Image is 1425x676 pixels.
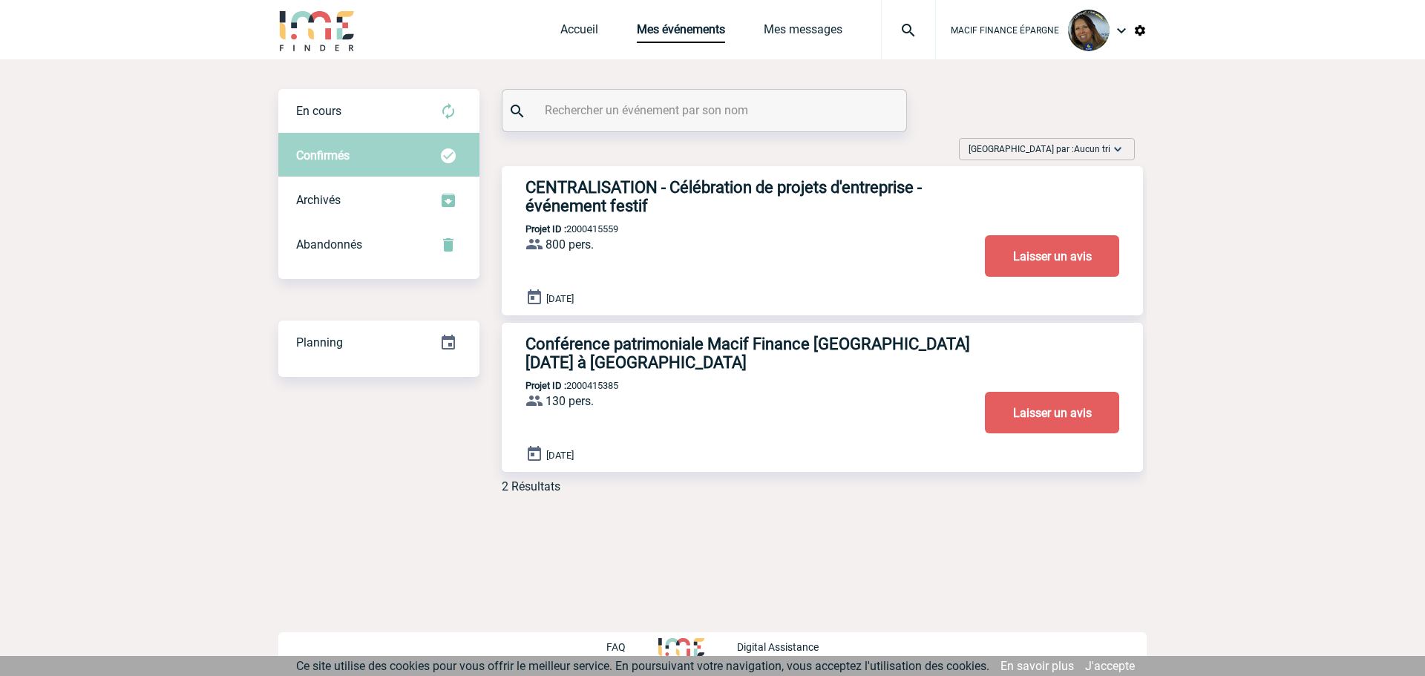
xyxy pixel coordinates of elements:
[296,335,343,350] span: Planning
[296,148,350,163] span: Confirmés
[502,223,618,234] p: 2000415559
[278,223,479,267] div: Retrouvez ici tous vos événements annulés
[541,99,871,121] input: Rechercher un événement par son nom
[296,104,341,118] span: En cours
[525,380,566,391] b: Projet ID :
[1110,142,1125,157] img: baseline_expand_more_white_24dp-b.png
[969,142,1110,157] span: [GEOGRAPHIC_DATA] par :
[278,9,356,51] img: IME-Finder
[560,22,598,43] a: Accueil
[525,335,971,372] h3: Conférence patrimoniale Macif Finance [GEOGRAPHIC_DATA] [DATE] à [GEOGRAPHIC_DATA]
[278,178,479,223] div: Retrouvez ici tous les événements que vous avez décidé d'archiver
[278,320,479,364] a: Planning
[278,321,479,365] div: Retrouvez ici tous vos événements organisés par date et état d'avancement
[1000,659,1074,673] a: En savoir plus
[951,25,1059,36] span: MACIF FINANCE ÉPARGNE
[546,237,594,252] span: 800 pers.
[546,450,574,461] span: [DATE]
[1085,659,1135,673] a: J'accepte
[546,394,594,408] span: 130 pers.
[296,237,362,252] span: Abandonnés
[606,641,626,653] p: FAQ
[1074,144,1110,154] span: Aucun tri
[764,22,842,43] a: Mes messages
[737,641,819,653] p: Digital Assistance
[985,235,1119,277] button: Laisser un avis
[296,193,341,207] span: Archivés
[502,380,618,391] p: 2000415385
[658,638,704,656] img: http://www.idealmeetingsevents.fr/
[1068,10,1110,51] img: 127471-0.png
[985,392,1119,433] button: Laisser un avis
[296,659,989,673] span: Ce site utilise des cookies pour vous offrir le meilleur service. En poursuivant votre navigation...
[278,89,479,134] div: Retrouvez ici tous vos évènements avant confirmation
[525,223,566,234] b: Projet ID :
[606,639,658,653] a: FAQ
[525,178,971,215] h3: CENTRALISATION - Célébration de projets d'entreprise - événement festif
[502,178,1143,215] a: CENTRALISATION - Célébration de projets d'entreprise - événement festif
[502,479,560,493] div: 2 Résultats
[637,22,725,43] a: Mes événements
[502,335,1143,372] a: Conférence patrimoniale Macif Finance [GEOGRAPHIC_DATA] [DATE] à [GEOGRAPHIC_DATA]
[546,293,574,304] span: [DATE]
